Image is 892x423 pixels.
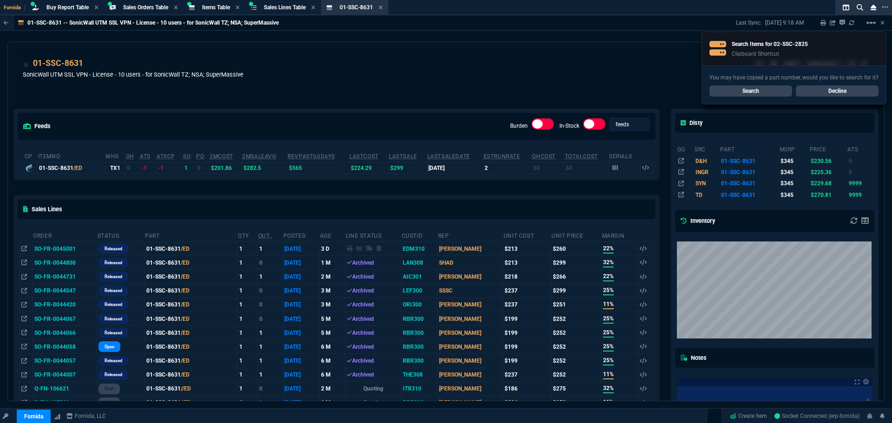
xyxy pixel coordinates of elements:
[181,287,190,294] span: /ED
[347,315,399,323] div: Archived
[33,57,83,69] a: 01-SSC-8631
[320,354,345,368] td: 6 M
[694,167,720,178] td: INGR
[196,153,204,160] abbr: Total units on open Purchase Orders
[183,153,190,160] abbr: Total units on open Sales Orders
[288,153,335,160] abbr: Total revenue past 60 days
[438,284,503,298] td: SSSC
[21,385,27,392] nx-icon: Open In Opposite Panel
[237,354,258,368] td: 1
[144,242,237,256] td: 01-SSC-8631
[237,284,258,298] td: 1
[388,162,427,174] td: $299
[94,4,98,12] nx-icon: Close Tab
[583,118,605,133] div: In-Stock
[33,256,97,270] td: SO-FR-0044800
[505,245,549,253] div: $213
[258,242,283,256] td: 1
[779,178,809,189] td: $345
[283,326,320,340] td: [DATE]
[347,273,399,281] div: Archived
[694,155,720,166] td: D&H
[505,357,549,365] div: $199
[551,284,601,298] td: $299
[505,300,549,309] div: $237
[4,20,9,26] nx-icon: Back to Table
[603,272,614,281] span: 22%
[732,50,808,58] p: Clipboard Shortcut
[23,122,51,130] h5: feeds
[531,118,554,133] div: Burden
[258,298,283,312] td: 0
[144,228,237,242] th: Part
[237,368,258,382] td: 1
[21,330,27,336] nx-icon: Open In Opposite Panel
[401,354,438,368] td: RBR300
[320,298,345,312] td: 3 M
[258,354,283,368] td: 1
[505,329,549,337] div: $199
[105,287,122,294] p: Released
[258,368,283,382] td: 1
[105,273,122,280] p: Released
[551,228,601,242] th: Unit Price
[483,162,532,174] td: 2
[21,287,27,294] nx-icon: Open In Opposite Panel
[258,340,283,354] td: 1
[438,382,503,396] td: [PERSON_NAME]
[401,256,438,270] td: LAN308
[105,245,122,253] p: Released
[181,301,190,308] span: /ED
[237,270,258,284] td: 1
[779,167,809,178] td: $345
[505,315,549,323] div: $199
[237,312,258,325] td: 1
[21,316,27,322] nx-icon: Open In Opposite Panel
[505,371,549,379] div: $237
[677,142,695,155] th: go
[401,298,438,312] td: ORI300
[603,300,614,309] span: 11%
[765,19,804,26] p: [DATE] 9:18 AM
[427,153,470,160] abbr: The date of the last SO Inv price. No time limit. (ignore zeros)
[105,343,114,351] p: Open
[181,371,190,378] span: /ED
[551,368,601,382] td: $252
[21,358,27,364] nx-icon: Open In Opposite Panel
[401,368,438,382] td: THE308
[401,382,438,396] td: ITR310
[237,340,258,354] td: 1
[401,312,438,325] td: RBR300
[720,189,779,201] td: 01-SSC-8631
[559,123,579,129] label: In-Stock
[677,178,873,189] tr: SONICWALL FIREWALL SSL VPN 10 USER LICENSE
[694,142,720,155] th: src
[551,312,601,325] td: $252
[438,354,503,368] td: [PERSON_NAME]
[46,4,89,11] span: Buy Report Table
[97,228,144,242] th: Status
[847,155,872,166] td: 0
[21,260,27,266] nx-icon: Open In Opposite Panel
[144,396,237,410] td: 01-SSC-8631
[105,162,125,174] td: TX1
[531,162,564,174] td: $0
[33,270,97,284] td: SO-FR-0044731
[809,155,847,166] td: $230.56
[210,153,233,160] abbr: Avg cost of all PO invoices for 2 months
[720,167,779,178] td: 01-SSC-8631
[105,399,114,406] p: draft
[809,189,847,201] td: $270.81
[438,396,503,410] td: [PERSON_NAME]
[551,270,601,284] td: $266
[427,162,483,174] td: [DATE]
[258,270,283,284] td: 1
[505,384,549,393] div: $186
[694,189,720,201] td: TD
[720,178,779,189] td: 01-SSC-8631
[551,298,601,312] td: $251
[505,259,549,267] div: $213
[105,385,114,392] p: draft
[33,326,97,340] td: SO-FR-0044066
